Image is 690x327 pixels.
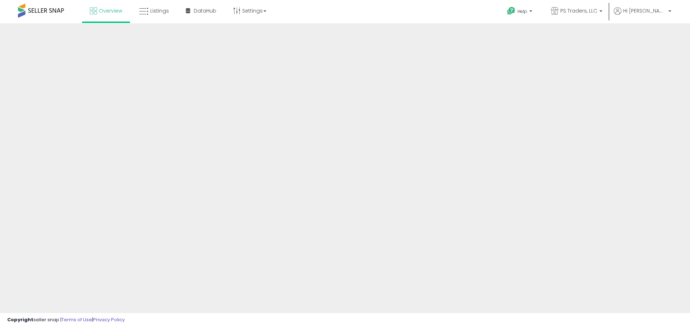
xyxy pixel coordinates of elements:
div: seller snap | | [7,317,125,323]
span: Listings [150,7,169,14]
i: Get Help [507,6,516,15]
span: Overview [99,7,122,14]
span: PS Traders, LLC [560,7,597,14]
span: DataHub [194,7,216,14]
span: Help [517,8,527,14]
a: Help [501,1,539,23]
a: Privacy Policy [93,316,125,323]
strong: Copyright [7,316,33,323]
span: Hi [PERSON_NAME] [623,7,666,14]
a: Hi [PERSON_NAME] [614,7,671,23]
a: Terms of Use [61,316,92,323]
